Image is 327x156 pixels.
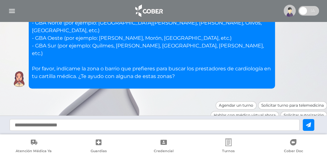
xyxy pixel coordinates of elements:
img: logo_cober_home-white.png [132,3,165,18]
a: Credencial [131,138,196,155]
a: Cober Doc [261,138,326,155]
span: Cober Doc [284,149,303,154]
img: Cober_menu-lines-white.svg [8,7,16,15]
img: profile-placeholder.svg [284,5,296,17]
a: Atención Médica Ya [1,138,66,155]
a: Guardias [66,138,131,155]
div: Agendar un turno [216,101,256,110]
a: Turnos [196,138,261,155]
img: Cober IA [11,71,27,87]
span: Credencial [154,149,174,154]
span: Guardias [91,149,107,154]
span: Turnos [222,149,235,154]
div: Solicitar turno para telemedicina [258,101,327,110]
div: Hablar con médico virtual ahora [211,111,279,119]
div: Solicitar autorización [280,111,327,119]
span: Atención Médica Ya [16,149,52,154]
